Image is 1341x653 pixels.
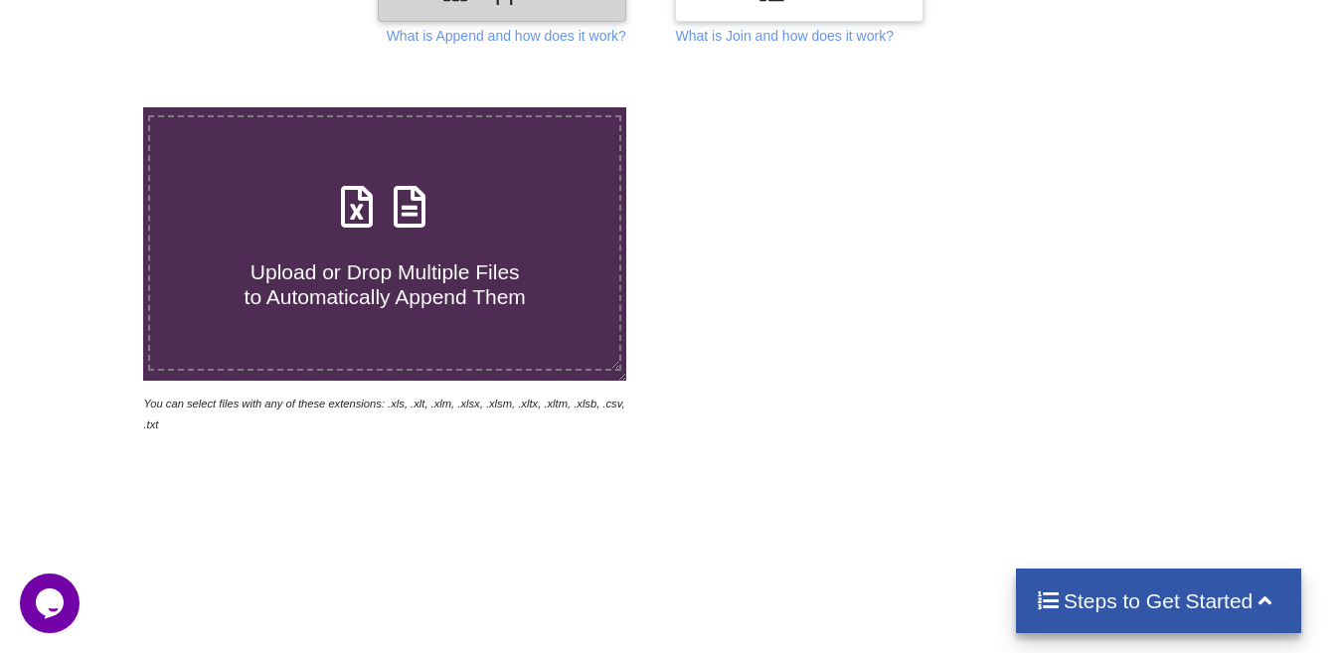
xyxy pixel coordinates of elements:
[245,260,526,308] span: Upload or Drop Multiple Files to Automatically Append Them
[20,573,84,633] iframe: chat widget
[143,398,624,430] i: You can select files with any of these extensions: .xls, .xlt, .xlm, .xlsx, .xlsm, .xltx, .xltm, ...
[675,26,893,46] p: What is Join and how does it work?
[1036,588,1281,613] h4: Steps to Get Started
[387,26,626,46] p: What is Append and how does it work?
